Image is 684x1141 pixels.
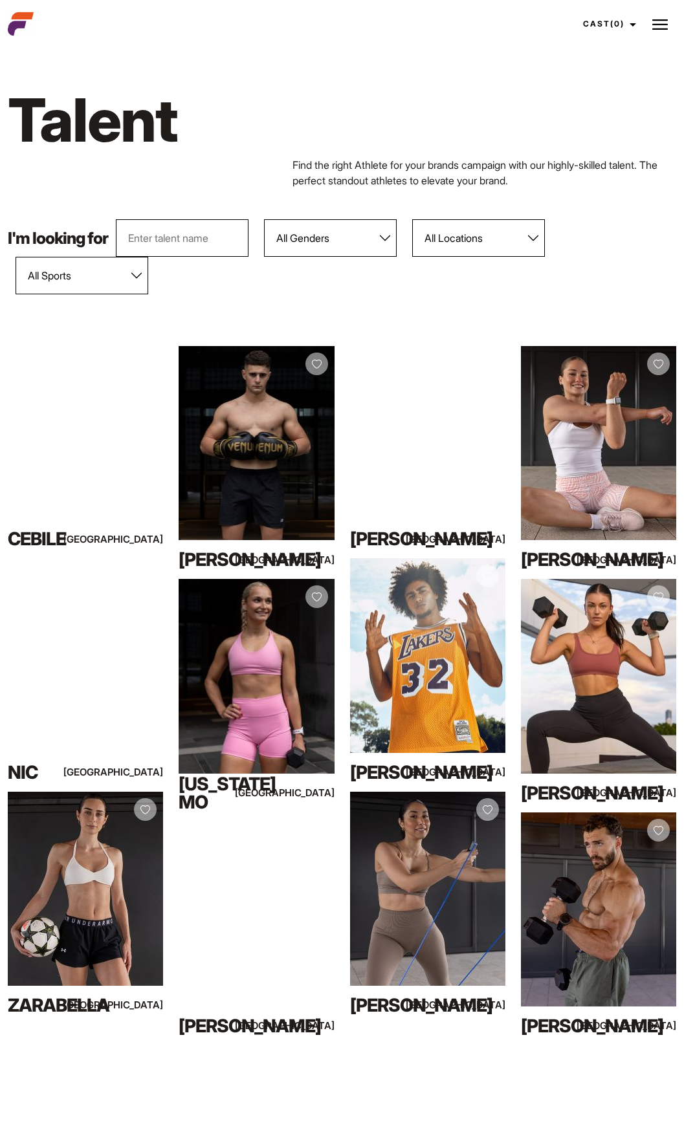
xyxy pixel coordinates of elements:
div: [PERSON_NAME] [521,547,614,572]
p: Find the right Athlete for your brands campaign with our highly-skilled talent. The perfect stand... [292,157,676,188]
img: cropped-aefm-brand-fav-22-square.png [8,11,34,37]
div: [GEOGRAPHIC_DATA] [630,785,676,801]
div: Nic [8,759,101,785]
img: Burger icon [652,17,668,32]
div: [GEOGRAPHIC_DATA] [630,1017,676,1034]
div: [PERSON_NAME] [521,780,614,806]
h1: Talent [8,83,392,157]
div: [PERSON_NAME] [350,526,443,552]
a: Cast(0) [571,6,644,41]
div: [GEOGRAPHIC_DATA] [459,531,505,547]
div: [GEOGRAPHIC_DATA] [287,1017,334,1034]
span: (0) [610,19,624,28]
div: [GEOGRAPHIC_DATA] [116,764,163,780]
input: Enter talent name [116,219,248,257]
div: [PERSON_NAME] [521,1013,614,1039]
div: [PERSON_NAME] [350,759,443,785]
p: I'm looking for [8,230,108,246]
div: [GEOGRAPHIC_DATA] [116,997,163,1013]
div: [GEOGRAPHIC_DATA] [287,785,334,801]
div: Zarabella [8,992,101,1018]
div: [GEOGRAPHIC_DATA] [459,997,505,1013]
div: Cebile [8,526,101,552]
div: [PERSON_NAME] [350,992,443,1018]
div: [GEOGRAPHIC_DATA] [287,552,334,568]
div: [GEOGRAPHIC_DATA] [116,531,163,547]
div: [GEOGRAPHIC_DATA] [459,764,505,780]
div: [US_STATE] Mo [179,780,272,806]
div: [PERSON_NAME] [179,1013,272,1039]
div: [GEOGRAPHIC_DATA] [630,552,676,568]
div: [PERSON_NAME] [179,547,272,572]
